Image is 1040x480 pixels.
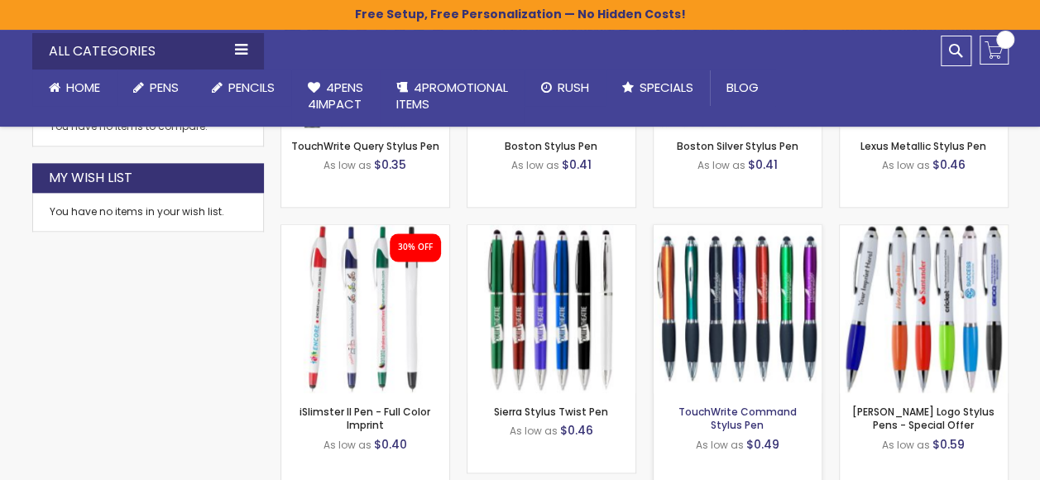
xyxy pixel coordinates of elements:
[505,139,597,153] a: Boston Stylus Pen
[678,405,797,432] a: TouchWrite Command Stylus Pen
[696,438,744,452] span: As low as
[300,405,430,432] a: iSlimster II Pen - Full Color Imprint
[150,79,179,96] span: Pens
[324,158,371,172] span: As low as
[291,139,439,153] a: TouchWrite Query Stylus Pen
[374,436,407,453] span: $0.40
[467,224,635,238] a: Sierra Stylus Twist Pen
[32,70,117,106] a: Home
[117,70,195,106] a: Pens
[494,405,608,419] a: Sierra Stylus Twist Pen
[195,70,291,106] a: Pencils
[562,156,592,173] span: $0.41
[726,79,759,96] span: Blog
[840,225,1008,393] img: Kimberly Logo Stylus Pens - Special Offer
[398,242,433,253] div: 30% OFF
[860,139,986,153] a: Lexus Metallic Stylus Pen
[281,224,449,238] a: iSlimster II Pen - Full Color Imprint
[380,70,525,123] a: 4PROMOTIONALITEMS
[710,70,775,106] a: Blog
[746,436,779,453] span: $0.49
[852,405,994,432] a: [PERSON_NAME] Logo Stylus Pens - Special Offer
[558,79,589,96] span: Rush
[32,33,264,70] div: All Categories
[697,158,745,172] span: As low as
[640,79,693,96] span: Specials
[50,205,247,218] div: You have no items in your wish list.
[840,224,1008,238] a: Kimberly Logo Stylus Pens - Special Offer
[654,224,822,238] a: TouchWrite Command Stylus Pen
[32,108,264,146] div: You have no items to compare.
[882,158,930,172] span: As low as
[510,424,558,438] span: As low as
[748,156,778,173] span: $0.41
[932,156,966,173] span: $0.46
[654,225,822,393] img: TouchWrite Command Stylus Pen
[677,139,798,153] a: Boston Silver Stylus Pen
[511,158,559,172] span: As low as
[396,79,508,113] span: 4PROMOTIONAL ITEMS
[882,438,930,452] span: As low as
[291,70,380,123] a: 4Pens4impact
[66,79,100,96] span: Home
[324,438,371,452] span: As low as
[932,436,965,453] span: $0.59
[281,225,449,393] img: iSlimster II Pen - Full Color Imprint
[228,79,275,96] span: Pencils
[308,79,363,113] span: 4Pens 4impact
[606,70,710,106] a: Specials
[560,422,593,439] span: $0.46
[525,70,606,106] a: Rush
[49,169,132,187] strong: My Wish List
[374,156,406,173] span: $0.35
[467,225,635,393] img: Sierra Stylus Twist Pen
